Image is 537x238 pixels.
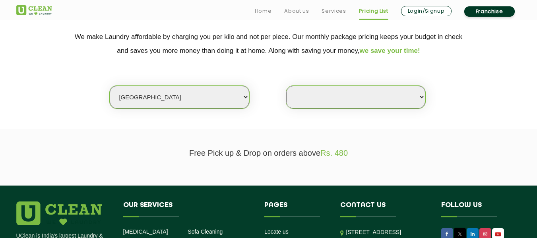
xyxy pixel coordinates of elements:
p: We make Laundry affordable by charging you per kilo and not per piece. Our monthly package pricin... [16,30,521,58]
h4: Pages [264,201,328,217]
span: we save your time! [360,47,420,54]
p: Free Pick up & Drop on orders above [16,149,521,158]
span: Rs. 480 [320,149,348,157]
img: logo.png [16,201,102,225]
p: [STREET_ADDRESS] [346,228,429,237]
h4: Follow us [441,201,511,217]
h4: Contact us [340,201,429,217]
h4: Our Services [123,201,253,217]
a: About us [284,6,309,16]
a: Pricing List [359,6,388,16]
a: Login/Signup [401,6,452,16]
a: [MEDICAL_DATA] [123,228,168,235]
a: Franchise [464,6,515,17]
a: Sofa Cleaning [188,228,223,235]
a: Home [255,6,272,16]
a: Locate us [264,228,289,235]
a: Services [322,6,346,16]
img: UClean Laundry and Dry Cleaning [16,5,52,15]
